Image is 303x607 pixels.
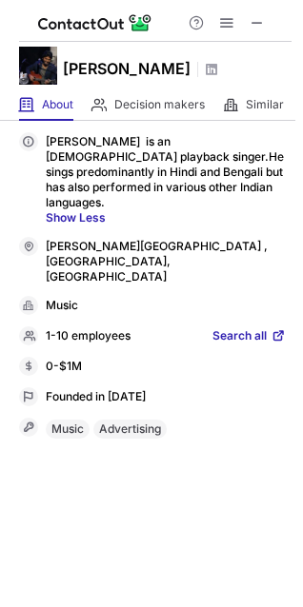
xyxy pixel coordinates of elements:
span: Similar [246,97,284,112]
p: [PERSON_NAME] is an [DEMOGRAPHIC_DATA] playback singer.He sings predominantly in Hindi and Bengal... [46,134,286,225]
span: Decision makers [114,97,205,112]
div: 0-$1M [46,359,286,376]
img: ContactOut v5.3.10 [38,11,152,34]
div: Advertising [93,420,167,439]
p: 1-10 employees [46,328,131,345]
div: Music [46,298,286,315]
a: Search all [212,328,286,345]
div: Founded in [DATE] [46,389,286,406]
div: [PERSON_NAME][GEOGRAPHIC_DATA] , [GEOGRAPHIC_DATA], [GEOGRAPHIC_DATA] [46,239,286,284]
div: Music [46,420,90,439]
img: 2d31375f156d36cd073e20d86e1abccb [19,47,57,85]
h1: [PERSON_NAME] [63,57,191,80]
span: About [42,97,73,112]
span: Search all [212,328,267,345]
a: Show Less [46,210,286,225]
